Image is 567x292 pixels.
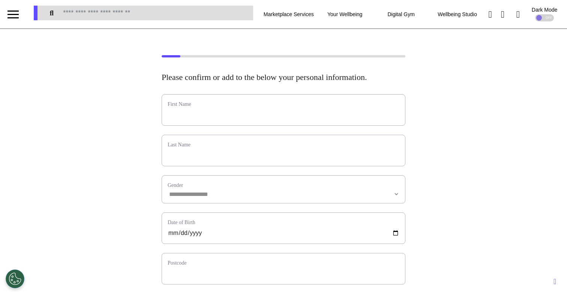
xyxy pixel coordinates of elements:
label: Postcode [168,259,399,267]
div: Dark Mode [532,7,557,12]
div: Wellbeing Studio [429,4,486,25]
div: Your Wellbeing [317,4,373,25]
div: Digital Gym [373,4,429,25]
label: First Name [168,100,399,108]
label: Last Name [168,141,399,149]
h2: Please confirm or add to the below your personal information. [162,72,405,82]
div: Marketplace Services [261,4,317,25]
button: Open Preferences [6,269,24,288]
label: Date of Birth [168,218,399,226]
div: OFF [535,14,554,21]
label: Gender [168,181,399,189]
